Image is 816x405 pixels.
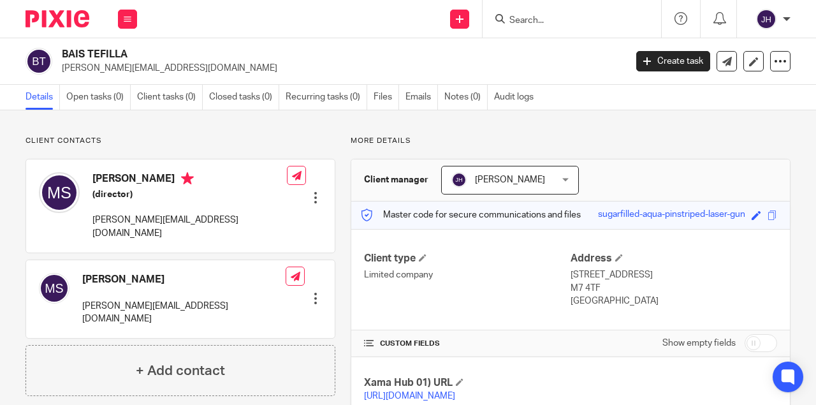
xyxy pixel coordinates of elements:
[137,85,203,110] a: Client tasks (0)
[571,282,777,295] p: M7 4TF
[444,85,488,110] a: Notes (0)
[364,376,571,390] h4: Xama Hub 01) URL
[364,252,571,265] h4: Client type
[39,172,80,213] img: svg%3E
[361,209,581,221] p: Master code for secure communications and files
[39,273,69,304] img: svg%3E
[136,361,225,381] h4: + Add contact
[25,48,52,75] img: svg%3E
[364,339,571,349] h4: CUSTOM FIELDS
[405,85,438,110] a: Emails
[62,62,617,75] p: [PERSON_NAME][EMAIL_ADDRESS][DOMAIN_NAME]
[286,85,367,110] a: Recurring tasks (0)
[92,214,287,240] p: [PERSON_NAME][EMAIL_ADDRESS][DOMAIN_NAME]
[92,188,287,201] h5: (director)
[571,252,777,265] h4: Address
[571,269,777,281] p: [STREET_ADDRESS]
[475,175,545,184] span: [PERSON_NAME]
[508,15,623,27] input: Search
[181,172,194,185] i: Primary
[451,172,467,188] img: svg%3E
[756,9,776,29] img: svg%3E
[209,85,279,110] a: Closed tasks (0)
[25,136,335,146] p: Client contacts
[571,295,777,307] p: [GEOGRAPHIC_DATA]
[364,392,455,401] a: [URL][DOMAIN_NAME]
[662,337,736,350] label: Show empty fields
[66,85,131,110] a: Open tasks (0)
[62,48,506,61] h2: BAIS TEFILLA
[364,173,428,186] h3: Client manager
[82,300,286,326] p: [PERSON_NAME][EMAIL_ADDRESS][DOMAIN_NAME]
[598,208,745,223] div: sugarfilled-aqua-pinstriped-laser-gun
[25,85,60,110] a: Details
[92,172,287,188] h4: [PERSON_NAME]
[351,136,790,146] p: More details
[82,273,286,286] h4: [PERSON_NAME]
[25,10,89,27] img: Pixie
[494,85,540,110] a: Audit logs
[374,85,399,110] a: Files
[636,51,710,71] a: Create task
[364,269,571,281] p: Limited company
